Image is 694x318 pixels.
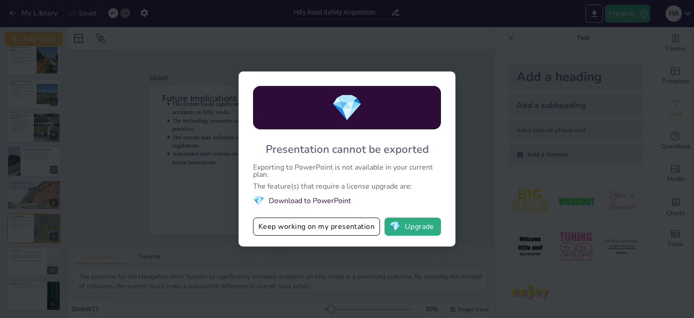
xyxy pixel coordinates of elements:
span: diamond [389,222,401,231]
div: The feature(s) that require a license upgrade are: [253,183,441,190]
button: diamondUpgrade [385,218,441,236]
span: diamond [253,195,264,207]
div: Exporting to PowerPoint is not available in your current plan. [253,164,441,178]
div: Presentation cannot be exported [266,142,429,157]
li: Download to PowerPoint [253,195,441,207]
span: diamond [331,90,363,125]
button: Keep working on my presentation [253,218,380,236]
